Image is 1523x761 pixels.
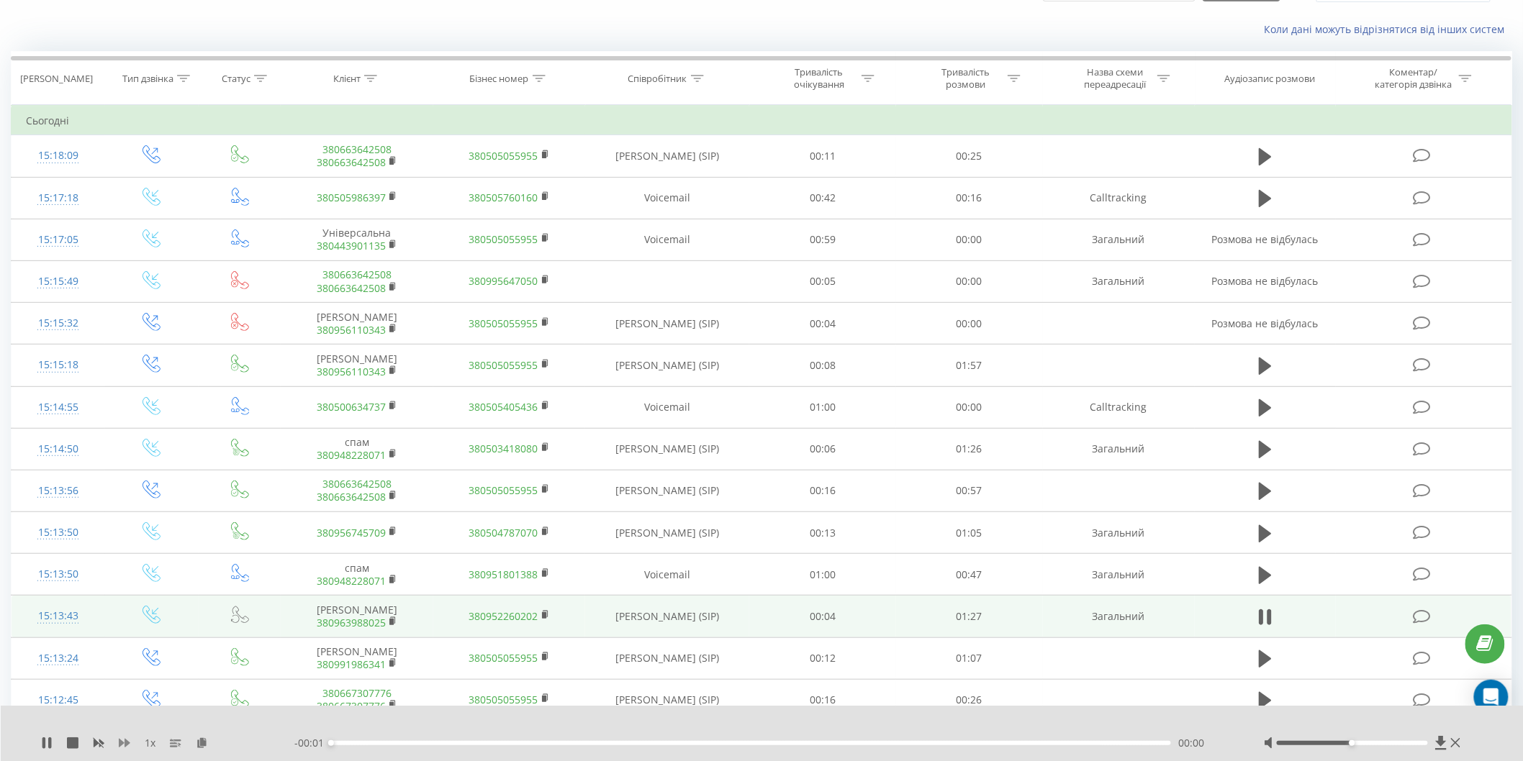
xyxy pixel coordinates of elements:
div: 15:17:18 [26,184,91,212]
div: 15:13:24 [26,644,91,673]
div: 15:14:50 [26,435,91,463]
td: 00:12 [749,637,896,679]
div: 15:13:50 [26,560,91,588]
td: Загальний [1043,428,1196,470]
a: 380991986341 [317,657,386,671]
td: спам [281,428,433,470]
a: 380500634737 [317,400,386,414]
td: [PERSON_NAME] [281,596,433,637]
td: 00:42 [749,177,896,219]
div: Тип дзвінка [122,73,173,85]
td: [PERSON_NAME] (SIP) [585,637,749,679]
td: 01:00 [749,386,896,428]
span: - 00:01 [294,736,331,750]
td: Сьогодні [12,106,1512,135]
a: 380663642508 [317,281,386,295]
a: 380956745709 [317,526,386,539]
div: Коментар/категорія дзвінка [1371,66,1455,91]
td: [PERSON_NAME] (SIP) [585,135,749,177]
a: 380505986397 [317,191,386,204]
td: Загальний [1043,596,1196,637]
a: 380963988025 [317,616,386,629]
span: 1 x [145,736,155,750]
div: Тривалість розмови [927,66,1004,91]
td: 00:59 [749,219,896,260]
div: Статус [222,73,250,85]
td: 01:00 [749,554,896,596]
a: 380443901135 [317,239,386,252]
td: Calltracking [1043,386,1196,428]
a: 380663642508 [322,477,392,491]
td: 01:57 [896,345,1043,386]
div: Назва схеми переадресації [1077,66,1154,91]
td: Загальний [1043,219,1196,260]
a: 380952260202 [469,609,538,623]
td: [PERSON_NAME] (SIP) [585,596,749,637]
span: 00:00 [1178,736,1204,750]
td: 01:27 [896,596,1043,637]
td: Універсальна [281,219,433,260]
td: [PERSON_NAME] [281,303,433,345]
a: 380995647050 [469,274,538,288]
div: 15:15:18 [26,351,91,379]
div: 15:17:05 [26,226,91,254]
div: 15:13:56 [26,477,91,505]
td: Voicemail [585,386,749,428]
div: 15:18:09 [26,142,91,170]
td: 01:26 [896,428,1043,470]
span: Розмова не відбулась [1212,232,1319,246]
div: 15:15:32 [26,309,91,337]
a: 380505055955 [469,358,538,372]
td: 00:16 [896,177,1043,219]
td: Calltracking [1043,177,1196,219]
td: 00:00 [896,303,1043,345]
a: 380504787070 [469,526,538,539]
td: Voicemail [585,219,749,260]
div: Аудіозапис розмови [1225,73,1316,85]
td: 00:00 [896,386,1043,428]
td: 00:05 [749,260,896,302]
a: Коли дані можуть відрізнятися вiд інших систем [1265,22,1512,36]
div: 15:14:55 [26,393,91,421]
td: 00:47 [896,554,1043,596]
td: [PERSON_NAME] (SIP) [585,679,749,721]
a: 380505055955 [469,693,538,706]
div: Тривалість очікування [781,66,858,91]
td: [PERSON_NAME] (SIP) [585,345,749,386]
div: [PERSON_NAME] [20,73,93,85]
a: 380663642508 [317,490,386,503]
div: Accessibility label [328,740,334,746]
td: Загальний [1043,554,1196,596]
td: 01:07 [896,637,1043,679]
td: 00:04 [749,303,896,345]
span: Розмова не відбулась [1212,316,1319,330]
div: Клієнт [333,73,361,85]
a: 380948228071 [317,448,386,462]
a: 380667307776 [322,686,392,700]
a: 380505055955 [469,483,538,497]
div: 15:12:45 [26,686,91,714]
a: 380505405436 [469,400,538,414]
td: [PERSON_NAME] (SIP) [585,470,749,511]
td: 00:06 [749,428,896,470]
span: Розмова не відбулась [1212,274,1319,288]
div: 15:13:50 [26,519,91,547]
td: 00:25 [896,135,1043,177]
td: Загальний [1043,512,1196,554]
a: 380948228071 [317,574,386,588]
td: [PERSON_NAME] (SIP) [585,512,749,554]
div: Бізнес номер [470,73,529,85]
a: 380663642508 [322,142,392,156]
a: 380667307776 [317,699,386,713]
a: 380663642508 [317,155,386,169]
td: [PERSON_NAME] (SIP) [585,428,749,470]
td: Voicemail [585,554,749,596]
a: 380505055955 [469,316,538,330]
td: 00:11 [749,135,896,177]
a: 380956110343 [317,365,386,378]
td: [PERSON_NAME] (SIP) [585,303,749,345]
td: 00:57 [896,470,1043,511]
div: Співробітник [628,73,687,85]
a: 380503418080 [469,442,538,455]
td: 00:26 [896,679,1043,721]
